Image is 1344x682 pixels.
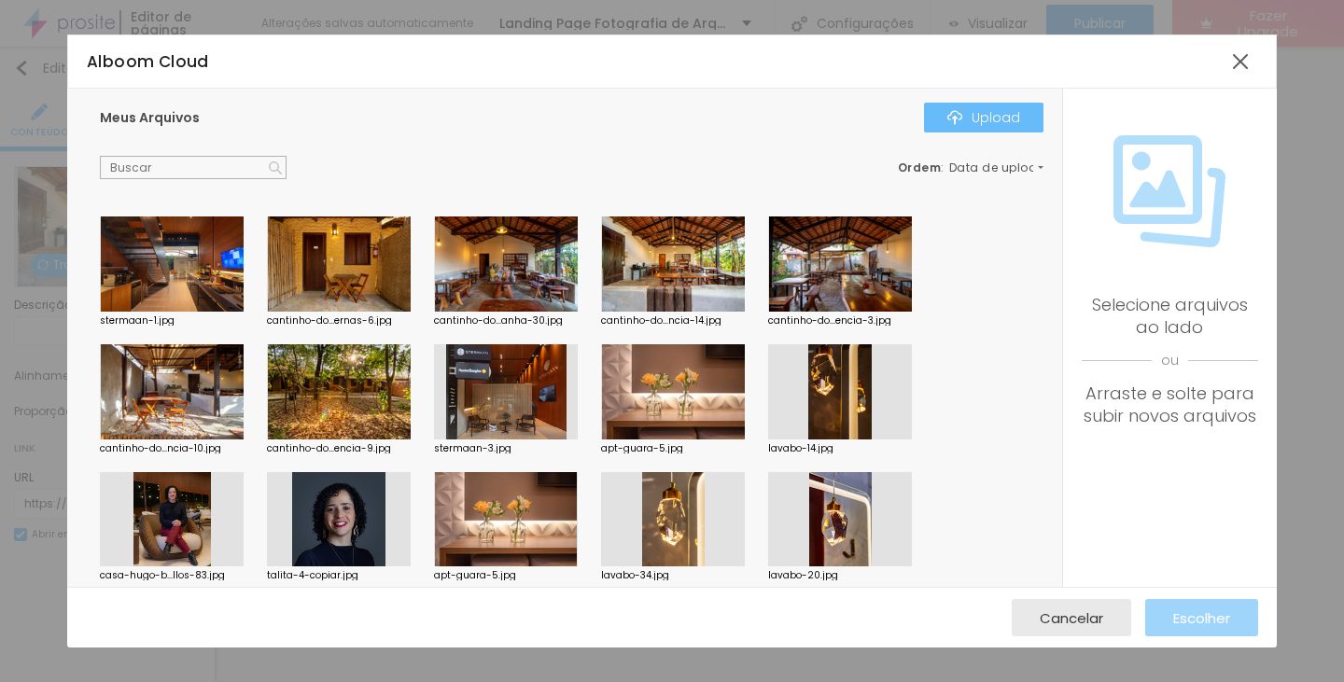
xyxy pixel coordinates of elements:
[100,156,287,180] input: Buscar
[100,571,244,580] div: casa-hugo-b...llos-83.jpg
[434,571,578,580] div: apt-guara-5.jpg
[601,444,745,453] div: apt-guara-5.jpg
[100,316,244,326] div: stermaan-1.jpg
[924,103,1043,132] button: IconeUpload
[434,444,578,453] div: stermaan-3.jpg
[1040,610,1103,626] span: Cancelar
[1082,294,1258,427] div: Selecione arquivos ao lado Arraste e solte para subir novos arquivos
[947,110,1020,125] div: Upload
[601,571,745,580] div: lavabo-34.jpg
[1012,599,1131,636] button: Cancelar
[87,50,209,73] span: Alboom Cloud
[768,571,912,580] div: lavabo-20.jpg
[100,444,244,453] div: cantinho-do...ncia-10.jpg
[267,571,411,580] div: talita-4-copiar.jpg
[269,161,282,174] img: Icone
[768,444,912,453] div: lavabo-14.jpg
[1145,599,1258,636] button: Escolher
[1082,339,1258,383] span: ou
[949,162,1046,174] span: Data de upload
[434,316,578,326] div: cantinho-do...anha-30.jpg
[267,444,411,453] div: cantinho-do...encia-9.jpg
[267,316,411,326] div: cantinho-do...ernas-6.jpg
[947,110,962,125] img: Icone
[898,162,1043,174] div: :
[1173,610,1230,626] span: Escolher
[601,316,745,326] div: cantinho-do...ncia-14.jpg
[100,108,200,127] span: Meus Arquivos
[1113,135,1225,247] img: Icone
[768,316,912,326] div: cantinho-do...encia-3.jpg
[898,160,942,175] span: Ordem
